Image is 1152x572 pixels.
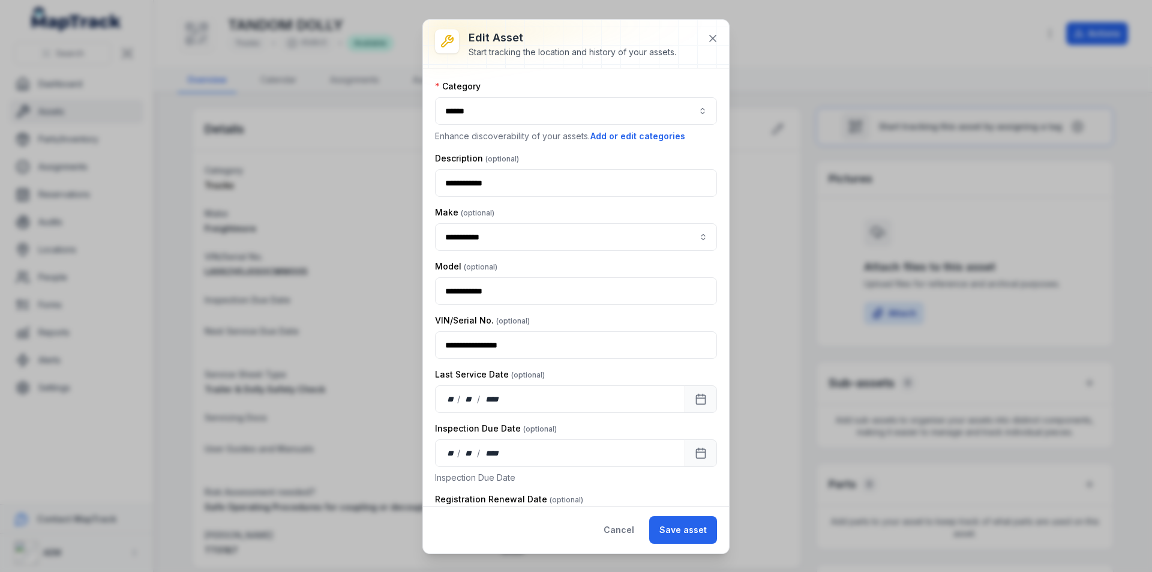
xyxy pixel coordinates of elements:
button: Calendar [685,385,717,413]
label: Model [435,260,497,272]
div: / [477,393,481,405]
div: / [477,447,481,459]
div: year, [481,393,503,405]
button: Calendar [685,439,717,467]
button: Cancel [593,516,644,544]
label: Inspection Due Date [435,423,557,435]
div: day, [445,447,457,459]
div: Start tracking the location and history of your assets. [469,46,676,58]
div: year, [481,447,503,459]
div: day, [445,393,457,405]
label: Description [435,152,519,164]
label: Make [435,206,494,218]
h3: Edit asset [469,29,676,46]
div: / [457,447,461,459]
p: Inspection Due Date [435,472,717,484]
button: Save asset [649,516,717,544]
div: / [457,393,461,405]
input: asset-edit:cf[8261eee4-602e-4976-b39b-47b762924e3f]-label [435,223,717,251]
p: Enhance discoverability of your assets. [435,130,717,143]
label: VIN/Serial No. [435,315,530,327]
label: Registration Renewal Date [435,493,583,505]
label: Last Service Date [435,369,545,381]
div: month, [461,393,478,405]
button: Add or edit categories [590,130,686,143]
div: month, [461,447,478,459]
label: Category [435,80,481,92]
